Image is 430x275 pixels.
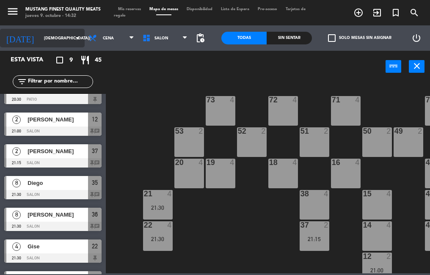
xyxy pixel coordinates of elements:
span: Gise [28,242,88,251]
span: pending_actions [195,33,205,43]
div: Todas [221,32,267,44]
span: SALON [154,36,168,41]
div: 53 [175,127,176,135]
span: 45 [95,55,102,65]
div: 4 [198,159,204,166]
div: 19 [207,159,207,166]
div: 20 [175,159,176,166]
span: check_box_outline_blank [328,34,336,42]
span: 8 [12,179,21,187]
button: power_input [386,60,401,73]
div: jueves 9. octubre - 14:32 [25,13,101,19]
div: 4 [355,96,360,104]
span: Mis reservas [114,7,145,11]
span: 2 [12,147,21,156]
i: close [412,61,422,71]
span: 12 [92,114,98,124]
div: 4 [292,96,298,104]
div: 4 [386,221,391,229]
span: [PERSON_NAME] [28,115,88,124]
div: 21:30 [143,236,173,242]
i: power_input [389,61,399,71]
span: Cena [103,36,114,41]
span: 36 [92,209,98,220]
div: 37 [300,221,301,229]
i: search [409,8,419,18]
div: 21:30 [143,205,173,211]
div: 4 [386,190,391,198]
div: 51 [300,127,301,135]
div: Esta vista [4,55,61,65]
i: power_settings_new [411,33,422,43]
i: add_circle_outline [353,8,364,18]
span: [PERSON_NAME] [28,210,88,219]
div: 21:00 [362,267,392,273]
div: 2 [386,127,391,135]
span: [PERSON_NAME] [28,147,88,156]
div: 4 [324,190,329,198]
div: 21:15 [300,236,329,242]
i: turned_in_not [391,8,401,18]
div: 73 [207,96,207,104]
span: Pre-acceso [254,7,281,11]
span: 8 [12,211,21,219]
div: Sin sentar [267,32,312,44]
div: 38 [300,190,301,198]
span: Lista de Espera [217,7,254,11]
span: Mapa de mesas [145,7,182,11]
label: Solo mesas sin asignar [328,34,391,42]
i: filter_list [17,77,27,87]
input: Filtrar por nombre... [27,77,93,86]
div: Mustang Finest Quality Meats [25,6,101,13]
span: 37 [92,146,98,156]
div: 4 [167,221,172,229]
div: 2 [261,127,266,135]
i: arrow_drop_down [72,33,83,43]
span: 4 [12,242,21,251]
button: menu [6,5,19,20]
span: Disponibilidad [182,7,217,11]
div: 2 [324,127,329,135]
div: 2 [418,127,423,135]
span: 2 [12,115,21,124]
div: 2 [198,127,204,135]
i: exit_to_app [372,8,382,18]
div: 4 [230,96,235,104]
i: restaurant [80,55,90,65]
span: 9 [69,55,73,65]
div: 4 [292,159,298,166]
div: 4 [167,190,172,198]
span: 22 [92,241,98,251]
div: 49 [394,127,395,135]
i: crop_square [55,55,65,65]
span: Diego [28,179,88,187]
span: 35 [92,178,98,188]
div: 4 [230,159,235,166]
div: 2 [386,253,391,260]
div: 4 [355,159,360,166]
button: close [409,60,424,73]
i: menu [6,5,19,18]
div: 2 [324,221,329,229]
